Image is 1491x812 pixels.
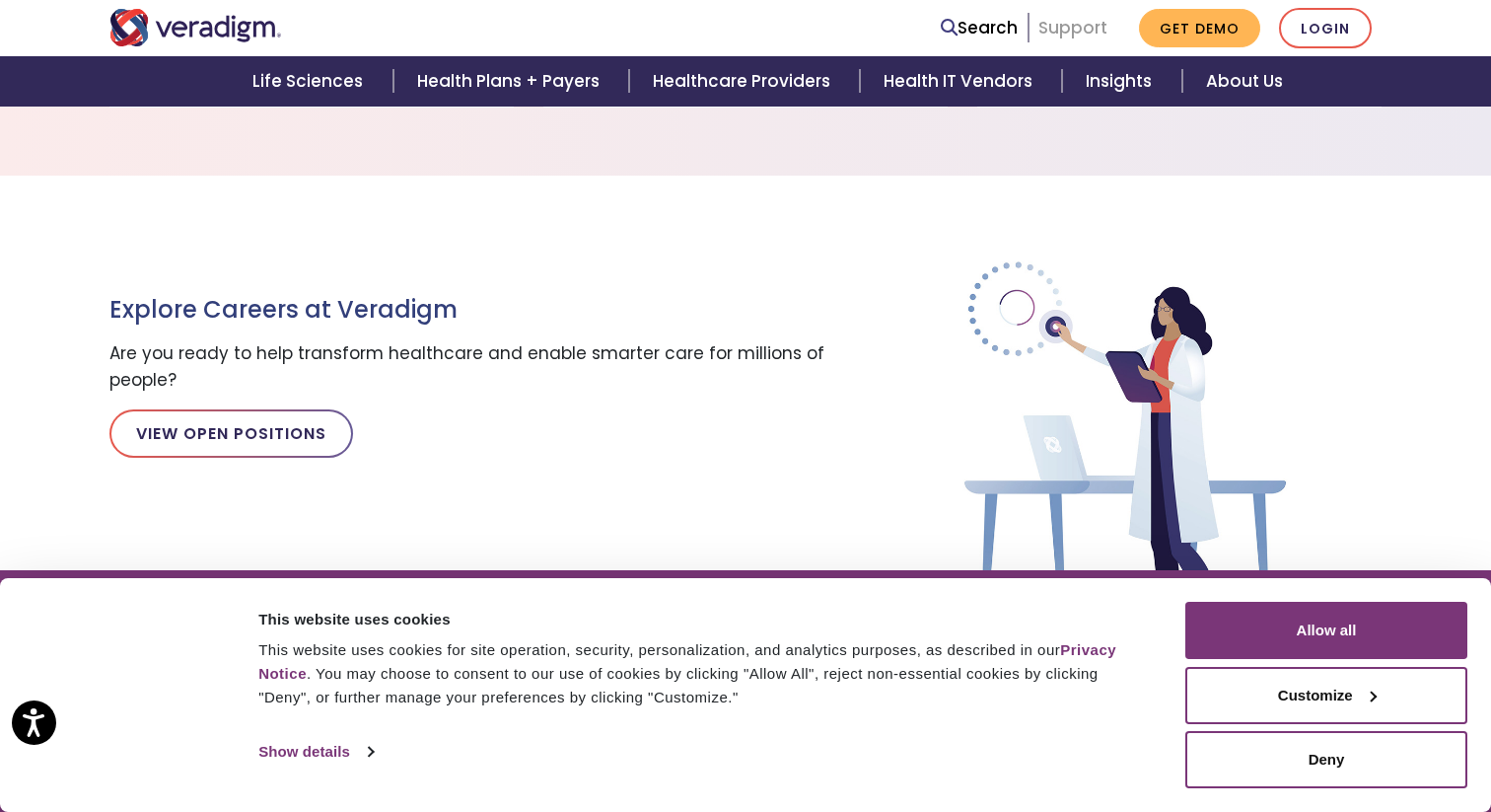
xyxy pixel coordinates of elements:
a: Get Demo [1139,9,1260,47]
button: Deny [1185,731,1467,788]
img: Veradigm logo [109,9,282,46]
a: Healthcare Providers [629,56,860,107]
a: Support [1038,16,1107,39]
a: Login [1279,8,1372,48]
a: Health IT Vendors [860,56,1062,107]
button: Allow all [1185,602,1467,659]
div: This website uses cookies for site operation, security, personalization, and analytics purposes, ... [258,638,1141,709]
div: This website uses cookies [258,608,1141,631]
h3: Explore Careers at Veradigm [109,296,839,325]
a: Life Sciences [229,56,392,107]
a: View Open Positions [109,409,353,457]
p: Are you ready to help transform healthcare and enable smarter care for millions of people? [109,340,839,394]
a: Health Plans + Payers [393,56,629,107]
a: Insights [1062,56,1181,107]
a: Search [941,15,1018,41]
a: Show details [258,737,373,767]
button: Customize [1185,667,1467,724]
a: About Us [1182,56,1307,107]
